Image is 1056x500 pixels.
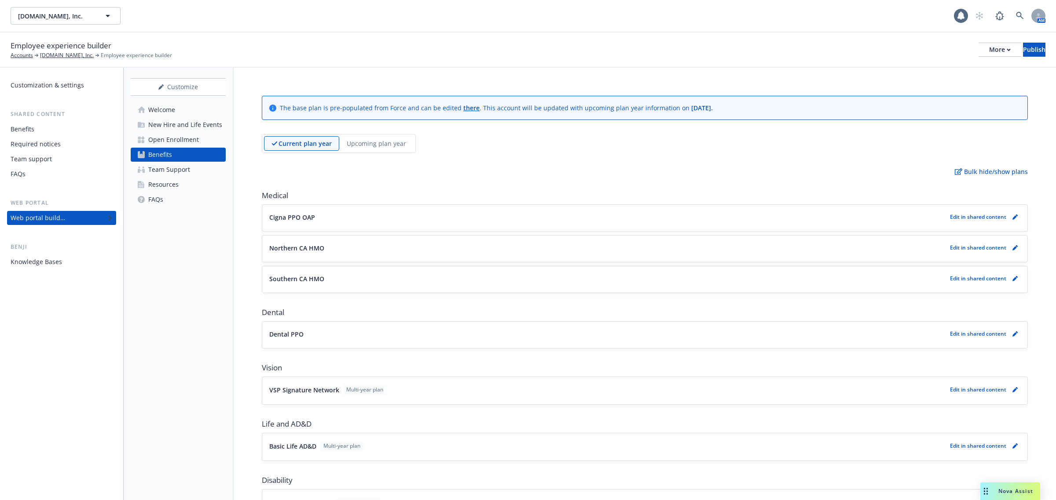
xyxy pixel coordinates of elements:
a: Team Support [131,163,226,177]
a: Start snowing [971,7,988,25]
a: Benefits [131,148,226,162]
div: Team support [11,152,52,166]
a: Welcome [131,103,226,117]
a: Knowledge Bases [7,255,116,269]
div: Welcome [148,103,175,117]
a: Search [1011,7,1029,25]
a: FAQs [131,192,226,207]
div: Benefits [148,148,172,162]
div: FAQs [148,192,163,207]
p: Northern CA HMO [269,243,324,253]
button: Southern CA HMO [269,274,946,283]
div: Benefits [11,122,34,136]
span: Medical [262,190,1028,201]
div: Drag to move [980,482,991,500]
span: Multi-year plan [346,386,383,394]
span: . This account will be updated with upcoming plan year information on [480,104,691,112]
span: Nova Assist [998,487,1033,495]
div: Required notices [11,137,61,151]
a: pencil [1010,212,1020,222]
a: New Hire and Life Events [131,118,226,132]
button: Nova Assist [980,482,1040,500]
div: Benji [7,243,116,251]
p: Current plan year [279,139,332,148]
div: Team Support [148,163,190,177]
div: Customization & settings [11,78,84,92]
a: pencil [1010,273,1020,284]
div: Customize [131,79,226,95]
a: Team support [7,152,116,166]
button: [DOMAIN_NAME], Inc. [11,7,121,25]
span: The base plan is pre-populated from Force and can be edited [280,104,463,112]
p: Edit in shared content [950,386,1006,393]
span: Dental [262,307,1028,318]
button: Customize [131,78,226,96]
p: Edit in shared content [950,213,1006,221]
span: Life and AD&D [262,419,1028,429]
span: [DOMAIN_NAME], Inc. [18,11,94,21]
p: Dental PPO [269,330,304,339]
div: Publish [1023,43,1045,56]
p: VSP Signature Network [269,385,339,395]
button: Publish [1023,43,1045,57]
span: [DATE] . [691,104,713,112]
p: Edit in shared content [950,275,1006,282]
a: FAQs [7,167,116,181]
button: Cigna PPO OAP [269,213,946,222]
a: Resources [131,178,226,192]
div: Resources [148,178,179,192]
div: More [989,43,1011,56]
div: Knowledge Bases [11,255,62,269]
button: More [979,43,1021,57]
button: VSP Signature NetworkMulti-year plan [269,384,946,395]
button: Basic Life AD&DMulti-year plan [269,440,946,452]
a: pencil [1010,384,1020,395]
p: Edit in shared content [950,244,1006,251]
a: [DOMAIN_NAME], Inc. [40,51,94,59]
div: New Hire and Life Events [148,118,222,132]
a: Report a Bug [991,7,1008,25]
p: Edit in shared content [950,330,1006,337]
a: there [463,104,480,112]
span: Disability [262,475,1028,486]
span: Employee experience builder [101,51,172,59]
p: Bulk hide/show plans [955,167,1028,176]
button: Dental PPO [269,330,946,339]
a: pencil [1010,329,1020,339]
div: Shared content [7,110,116,119]
div: Open Enrollment [148,133,199,147]
p: Southern CA HMO [269,274,324,283]
p: Basic Life AD&D [269,442,316,451]
a: pencil [1010,441,1020,451]
p: Edit in shared content [950,442,1006,449]
div: Web portal builder [11,211,65,225]
a: Customization & settings [7,78,116,92]
p: Upcoming plan year [347,139,406,148]
a: Required notices [7,137,116,151]
p: Cigna PPO OAP [269,213,315,222]
a: Benefits [7,122,116,136]
a: Open Enrollment [131,133,226,147]
a: Accounts [11,51,33,59]
span: Vision [262,362,1028,373]
span: Multi-year plan [323,442,360,450]
span: Employee experience builder [11,40,111,51]
a: Web portal builder [7,211,116,225]
div: Web portal [7,199,116,207]
div: FAQs [11,167,26,181]
a: pencil [1010,243,1020,253]
button: Northern CA HMO [269,243,946,253]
